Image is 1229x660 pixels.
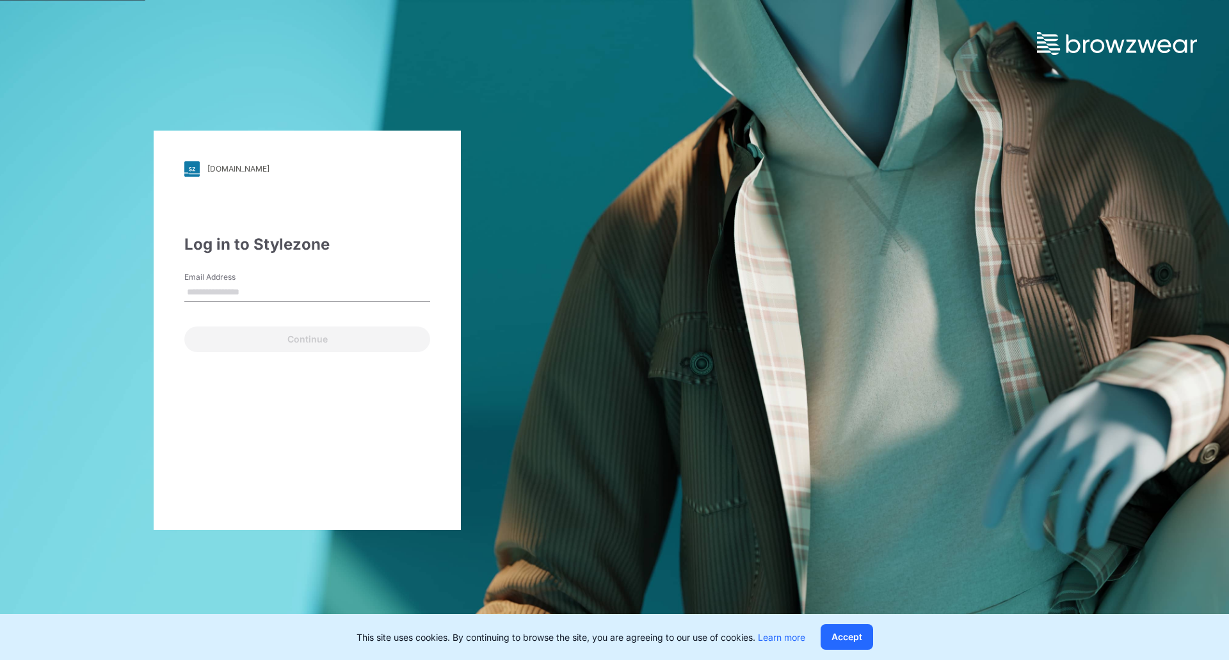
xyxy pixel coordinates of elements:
img: browzwear-logo.73288ffb.svg [1037,32,1197,55]
img: svg+xml;base64,PHN2ZyB3aWR0aD0iMjgiIGhlaWdodD0iMjgiIHZpZXdCb3g9IjAgMCAyOCAyOCIgZmlsbD0ibm9uZSIgeG... [184,161,200,177]
button: Accept [821,624,873,650]
div: Log in to Stylezone [184,233,430,256]
a: Learn more [758,632,805,643]
div: [DOMAIN_NAME] [207,164,269,173]
label: Email Address [184,271,274,283]
a: [DOMAIN_NAME] [184,161,430,177]
p: This site uses cookies. By continuing to browse the site, you are agreeing to our use of cookies. [357,631,805,644]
